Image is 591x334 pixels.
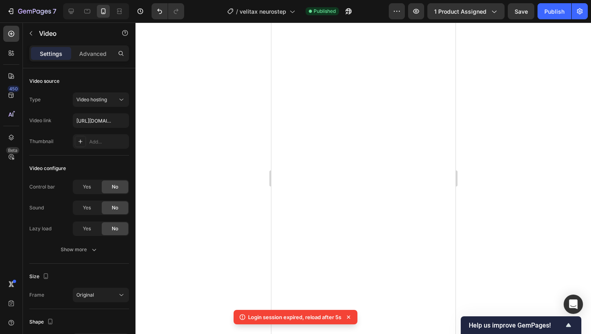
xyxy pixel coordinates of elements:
[29,117,51,124] div: Video link
[29,78,60,85] div: Video source
[469,322,564,329] span: Help us improve GemPages!
[76,96,107,102] span: Video hosting
[29,225,51,232] div: Lazy load
[6,147,19,154] div: Beta
[152,3,184,19] div: Undo/Redo
[469,320,573,330] button: Show survey - Help us improve GemPages!
[538,3,571,19] button: Publish
[236,7,238,16] span: /
[112,183,118,191] span: No
[73,113,129,128] input: Insert video url here
[29,204,44,211] div: Sound
[271,23,456,334] iframe: Design area
[89,138,127,145] div: Add...
[314,8,336,15] span: Published
[61,246,98,254] div: Show more
[564,295,583,314] div: Open Intercom Messenger
[29,138,53,145] div: Thumbnail
[240,7,286,16] span: velitax neurostep
[434,7,486,16] span: 1 product assigned
[29,271,51,282] div: Size
[79,49,107,58] p: Advanced
[508,3,534,19] button: Save
[29,291,44,299] div: Frame
[248,313,341,321] p: Login session expired, reload after 5s
[8,86,19,92] div: 450
[515,8,528,15] span: Save
[73,92,129,107] button: Video hosting
[53,6,56,16] p: 7
[73,288,129,302] button: Original
[40,49,62,58] p: Settings
[112,225,118,232] span: No
[29,96,41,103] div: Type
[29,242,129,257] button: Show more
[544,7,564,16] div: Publish
[83,183,91,191] span: Yes
[427,3,505,19] button: 1 product assigned
[29,183,55,191] div: Control bar
[29,165,66,172] div: Video configure
[3,3,60,19] button: 7
[112,204,118,211] span: No
[39,29,107,38] p: Video
[83,204,91,211] span: Yes
[29,317,55,328] div: Shape
[83,225,91,232] span: Yes
[76,292,94,298] span: Original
